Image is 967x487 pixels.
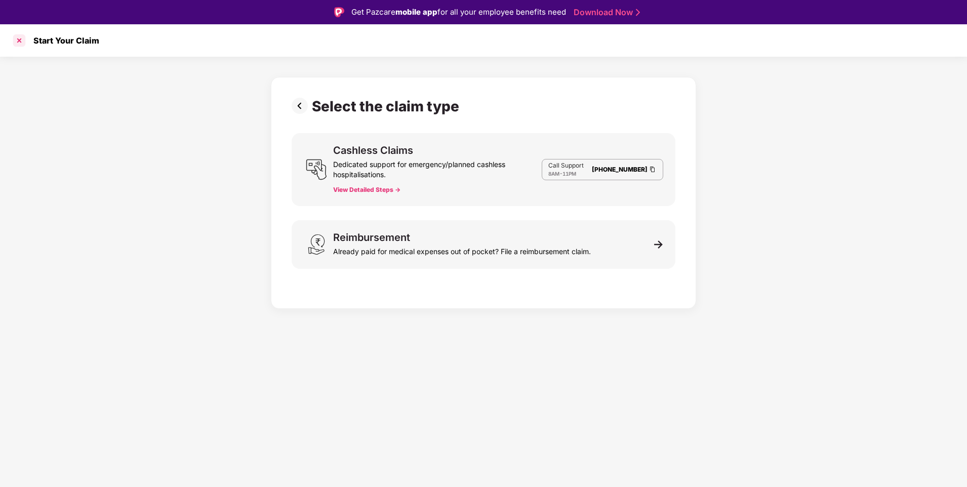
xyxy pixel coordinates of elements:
img: Logo [334,7,344,17]
img: svg+xml;base64,PHN2ZyBpZD0iUHJldi0zMngzMiIgeG1sbnM9Imh0dHA6Ly93d3cudzMub3JnLzIwMDAvc3ZnIiB3aWR0aD... [292,98,312,114]
div: Already paid for medical expenses out of pocket? File a reimbursement claim. [333,242,591,257]
img: Stroke [636,7,640,18]
span: 8AM [548,171,559,177]
p: Call Support [548,161,584,170]
div: - [548,170,584,178]
strong: mobile app [395,7,437,17]
div: Cashless Claims [333,145,413,155]
img: svg+xml;base64,PHN2ZyB3aWR0aD0iMjQiIGhlaWdodD0iMzEiIHZpZXdCb3g9IjAgMCAyNCAzMSIgZmlsbD0ibm9uZSIgeG... [306,234,327,255]
div: Dedicated support for emergency/planned cashless hospitalisations. [333,155,542,180]
img: svg+xml;base64,PHN2ZyB3aWR0aD0iMTEiIGhlaWdodD0iMTEiIHZpZXdCb3g9IjAgMCAxMSAxMSIgZmlsbD0ibm9uZSIgeG... [654,240,663,249]
img: svg+xml;base64,PHN2ZyB3aWR0aD0iMjQiIGhlaWdodD0iMjUiIHZpZXdCb3g9IjAgMCAyNCAyNSIgZmlsbD0ibm9uZSIgeG... [306,159,327,180]
span: 11PM [562,171,576,177]
a: [PHONE_NUMBER] [592,166,648,173]
div: Start Your Claim [27,35,99,46]
button: View Detailed Steps -> [333,186,400,194]
div: Select the claim type [312,98,463,115]
div: Reimbursement [333,232,410,242]
div: Get Pazcare for all your employee benefits need [351,6,566,18]
img: Clipboard Icon [649,165,657,174]
a: Download Now [574,7,637,18]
